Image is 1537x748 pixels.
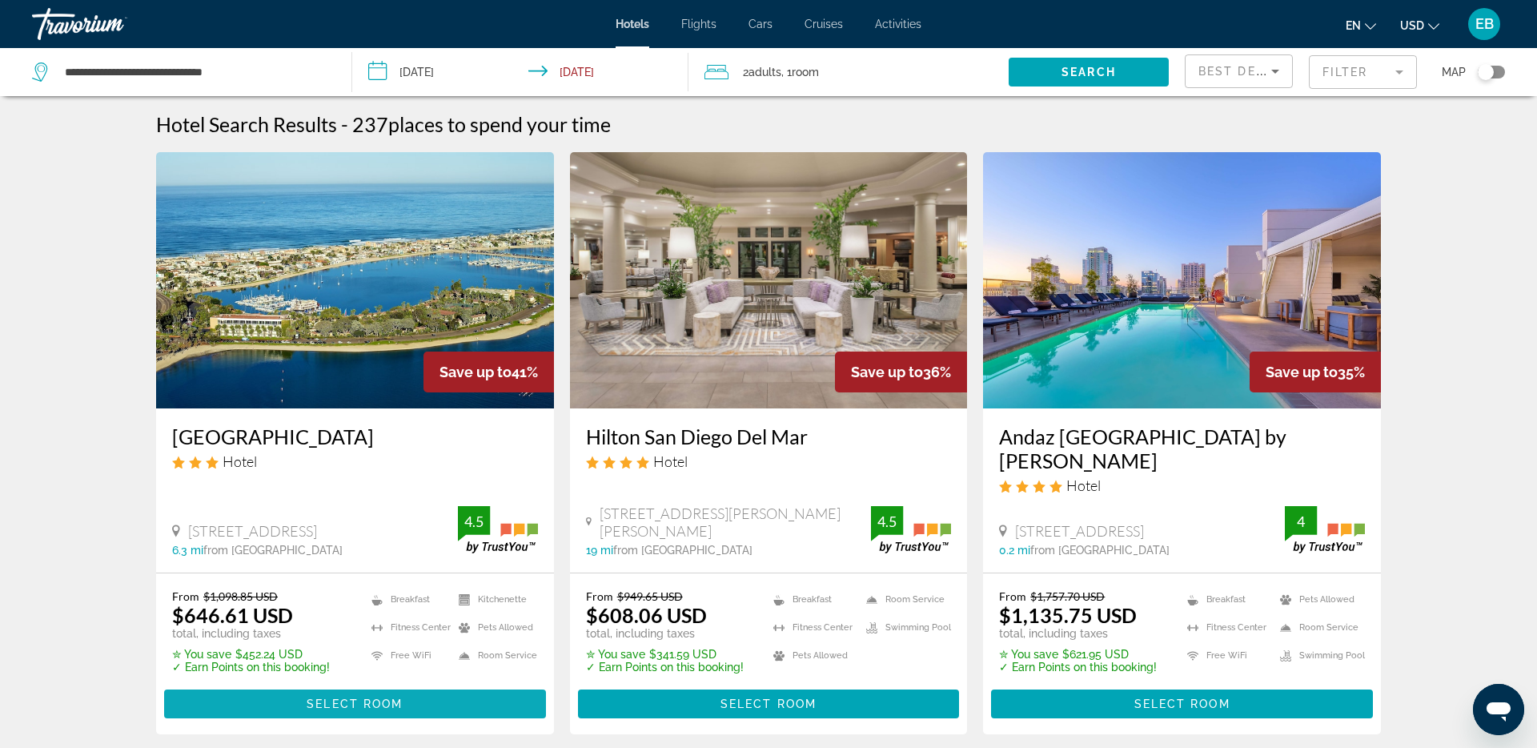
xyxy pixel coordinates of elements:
span: Adults [748,66,781,78]
span: ✮ You save [586,648,645,661]
li: Fitness Center [363,617,451,637]
button: Select Room [991,690,1373,718]
iframe: Button to launch messaging window [1473,684,1524,735]
span: Select Room [720,698,817,710]
span: from [GEOGRAPHIC_DATA] [613,544,752,557]
ins: $608.06 USD [586,603,707,627]
span: Hotel [1066,477,1101,494]
li: Free WiFi [1179,645,1272,666]
li: Pets Allowed [765,645,858,666]
a: Flights [681,18,716,30]
span: Save up to [1266,364,1338,380]
span: From [999,589,1026,603]
p: ✓ Earn Points on this booking! [586,661,744,674]
li: Kitchenette [451,589,538,609]
span: USD [1400,19,1424,32]
span: 6.3 mi [172,544,203,557]
div: 36% [835,352,967,392]
li: Pets Allowed [451,617,538,637]
li: Breakfast [1179,589,1272,609]
del: $949.65 USD [617,589,683,603]
li: Breakfast [363,589,451,609]
a: [GEOGRAPHIC_DATA] [172,424,538,448]
a: Activities [875,18,921,30]
a: Hotels [616,18,649,30]
a: Cruises [805,18,843,30]
li: Fitness Center [765,617,858,637]
div: 3 star Hotel [172,452,538,470]
span: [STREET_ADDRESS] [1015,522,1144,540]
del: $1,098.85 USD [203,589,278,603]
li: Swimming Pool [858,617,951,637]
li: Pets Allowed [1272,589,1365,609]
span: , 1 [781,61,819,83]
a: Andaz [GEOGRAPHIC_DATA] by [PERSON_NAME] [999,424,1365,473]
img: Hotel image [156,152,554,408]
span: en [1346,19,1361,32]
button: Travelers: 2 adults, 0 children [688,48,1009,96]
div: 4 star Hotel [586,452,952,470]
button: Check-in date: Oct 5, 2025 Check-out date: Oct 10, 2025 [352,48,688,96]
a: Select Room [578,694,960,711]
button: Toggle map [1466,65,1505,79]
span: Room [792,66,819,78]
mat-select: Sort by [1198,62,1279,81]
span: EB [1475,16,1494,32]
img: trustyou-badge.svg [1285,506,1365,553]
button: Change language [1346,14,1376,37]
li: Fitness Center [1179,617,1272,637]
li: Swimming Pool [1272,645,1365,666]
span: From [172,589,199,603]
li: Room Service [1272,617,1365,637]
li: Free WiFi [363,645,451,666]
button: Search [1009,58,1169,86]
img: Hotel image [983,152,1381,408]
div: 41% [423,352,554,392]
span: Map [1442,61,1466,83]
span: Save up to [439,364,512,380]
button: User Menu [1463,7,1505,41]
a: Select Room [164,694,546,711]
ins: $1,135.75 USD [999,603,1137,627]
span: Hotel [653,452,688,470]
h3: Hilton San Diego Del Mar [586,424,952,448]
h2: 237 [352,112,611,136]
p: total, including taxes [999,627,1157,640]
span: ✮ You save [172,648,231,661]
ins: $646.61 USD [172,603,293,627]
span: places to spend your time [388,112,611,136]
h1: Hotel Search Results [156,112,337,136]
p: $341.59 USD [586,648,744,661]
span: - [341,112,348,136]
span: ✮ You save [999,648,1058,661]
div: 4 [1285,512,1317,531]
div: 35% [1250,352,1381,392]
a: Select Room [991,694,1373,711]
p: $452.24 USD [172,648,330,661]
img: trustyou-badge.svg [871,506,951,553]
span: From [586,589,613,603]
a: Hotel image [570,152,968,408]
button: Filter [1309,54,1417,90]
span: from [GEOGRAPHIC_DATA] [203,544,343,557]
li: Room Service [858,589,951,609]
p: $621.95 USD [999,648,1157,661]
span: 0.2 mi [999,544,1030,557]
img: trustyou-badge.svg [458,506,538,553]
p: total, including taxes [586,627,744,640]
span: [STREET_ADDRESS][PERSON_NAME][PERSON_NAME] [600,505,871,540]
span: Select Room [1134,698,1230,710]
button: Select Room [164,690,546,718]
span: from [GEOGRAPHIC_DATA] [1030,544,1170,557]
span: Cars [748,18,773,30]
span: Search [1061,66,1116,78]
div: 4.5 [458,512,490,531]
del: $1,757.70 USD [1030,589,1105,603]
